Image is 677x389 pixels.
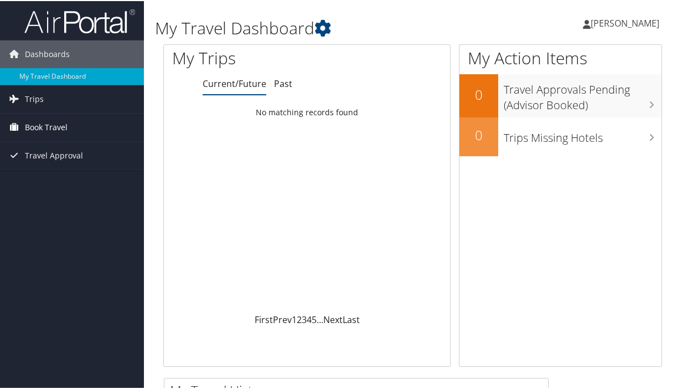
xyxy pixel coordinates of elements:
a: 1 [292,313,297,325]
a: Last [343,313,360,325]
h1: My Travel Dashboard [155,16,499,39]
h2: 0 [459,125,498,144]
a: Next [323,313,343,325]
span: Book Travel [25,112,68,140]
span: Dashboards [25,39,70,67]
a: [PERSON_NAME] [583,6,670,39]
img: airportal-logo.png [24,7,135,33]
a: Current/Future [203,76,266,89]
a: 2 [297,313,302,325]
span: Trips [25,84,44,112]
a: Prev [273,313,292,325]
h3: Trips Missing Hotels [504,124,662,145]
h2: 0 [459,84,498,103]
td: No matching records found [164,101,450,121]
a: Past [274,76,292,89]
span: [PERSON_NAME] [591,16,659,28]
h1: My Action Items [459,45,662,69]
a: 3 [302,313,307,325]
a: 4 [307,313,312,325]
h1: My Trips [172,45,323,69]
h3: Travel Approvals Pending (Advisor Booked) [504,75,662,112]
a: 0Travel Approvals Pending (Advisor Booked) [459,73,662,116]
span: … [317,313,323,325]
a: First [255,313,273,325]
a: 0Trips Missing Hotels [459,116,662,155]
a: 5 [312,313,317,325]
span: Travel Approval [25,141,83,168]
